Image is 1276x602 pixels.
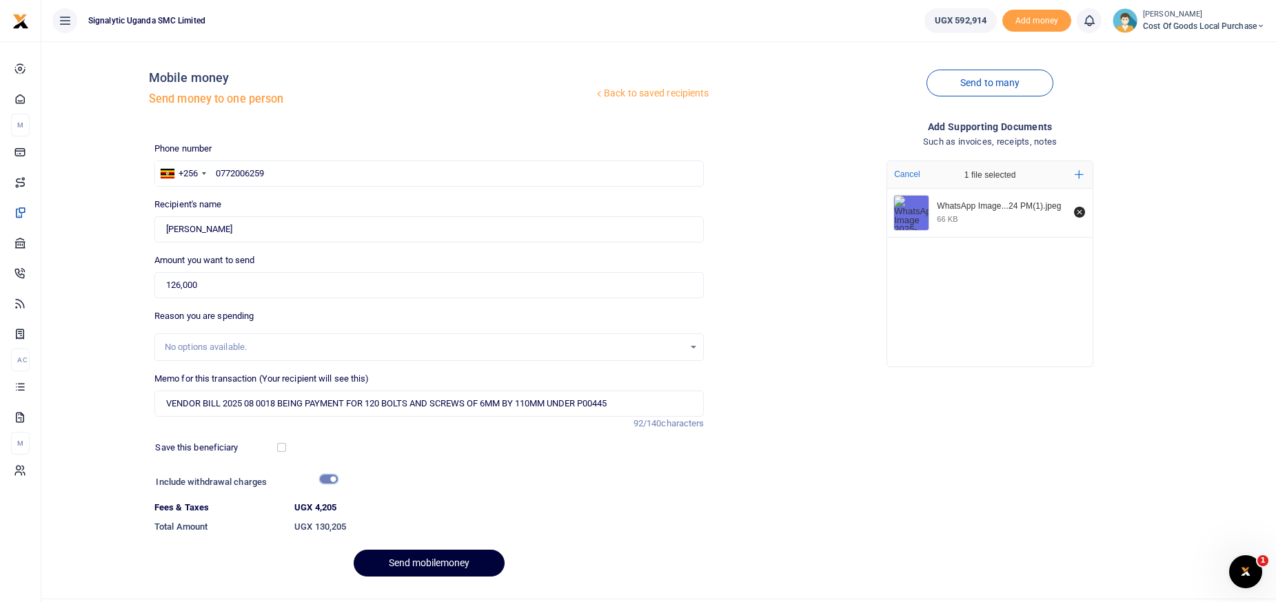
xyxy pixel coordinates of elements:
[715,134,1265,149] h4: Such as invoices, receipts, notes
[179,167,198,180] div: +256
[935,14,986,28] span: UGX 592,914
[1113,8,1137,33] img: profile-user
[154,198,222,211] label: Recipient's name
[294,501,336,515] label: UGX 4,205
[294,521,704,532] h6: UGX 130,205
[1072,205,1087,220] button: Remove file
[11,114,30,136] li: M
[1143,9,1265,21] small: [PERSON_NAME]
[1002,10,1071,32] li: Toup your wallet
[155,441,238,455] label: Save this beneficiary
[154,253,254,267] label: Amount you want to send
[661,418,704,428] span: characters
[154,521,283,532] h6: Total Amount
[12,13,29,30] img: logo-small
[154,391,705,417] input: Enter extra information
[83,14,211,27] span: Signalytic Uganda SMC Limited
[634,418,662,428] span: 92/140
[594,81,710,106] a: Back to saved recipients
[155,161,210,186] div: Uganda: +256
[894,196,929,230] img: WhatsApp Image 2025-08-27 at 12.40.24 PM(1).jpeg
[154,160,705,187] input: Enter phone number
[154,372,369,386] label: Memo for this transaction (Your recipient will see this)
[924,8,997,33] a: UGX 592,914
[12,15,29,25] a: logo-small logo-large logo-large
[154,309,254,323] label: Reason you are spending
[1002,10,1071,32] span: Add money
[149,70,594,85] h4: Mobile money
[1069,165,1089,185] button: Add more files
[149,92,594,106] h5: Send money to one person
[154,272,705,298] input: UGX
[926,70,1053,96] a: Send to many
[156,477,331,488] h6: Include withdrawal charges
[1257,555,1268,566] span: 1
[154,142,212,156] label: Phone number
[919,8,1002,33] li: Wallet ballance
[890,165,924,183] button: Cancel
[1113,8,1265,33] a: profile-user [PERSON_NAME] Cost of Goods Local Purchase
[1143,20,1265,32] span: Cost of Goods Local Purchase
[11,432,30,455] li: M
[715,119,1265,134] h4: Add supporting Documents
[11,349,30,371] li: Ac
[887,160,1093,367] div: File Uploader
[1002,14,1071,25] a: Add money
[354,550,505,577] button: Send mobilemoney
[165,340,685,354] div: No options available.
[937,201,1066,212] div: WhatsApp Image 2025-08-27 at 12.40.24 PM(1).jpeg
[154,216,705,242] input: Loading name...
[937,214,958,224] div: 66 KB
[149,501,289,515] dt: Fees & Taxes
[931,161,1049,189] div: 1 file selected
[1229,555,1262,588] iframe: Intercom live chat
